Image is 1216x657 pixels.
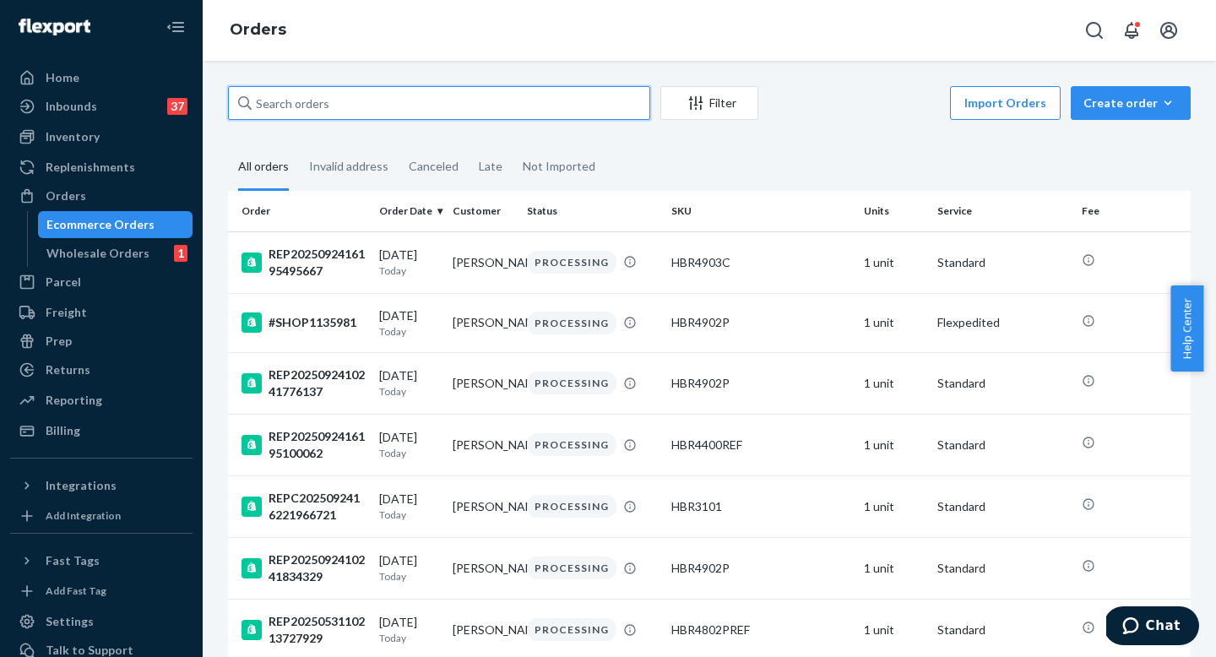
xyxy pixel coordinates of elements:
[660,86,758,120] button: Filter
[1115,14,1148,47] button: Open notifications
[671,622,850,638] div: HBR4802PREF
[38,240,193,267] a: Wholesale Orders1
[228,191,372,231] th: Order
[228,86,650,120] input: Search orders
[379,384,439,399] p: Today
[1078,14,1111,47] button: Open Search Box
[19,19,90,35] img: Flexport logo
[671,437,850,453] div: HBR4400REF
[661,95,757,111] div: Filter
[242,551,366,585] div: REP2025092410241834329
[1075,191,1191,231] th: Fee
[937,254,1068,271] p: Standard
[10,608,193,635] a: Settings
[38,211,193,238] a: Ecommerce Orders
[242,246,366,280] div: REP2025092416195495667
[523,144,595,188] div: Not Imported
[446,352,519,414] td: [PERSON_NAME]
[10,387,193,414] a: Reporting
[10,356,193,383] a: Returns
[379,631,439,645] p: Today
[409,144,459,188] div: Canceled
[46,361,90,378] div: Returns
[857,293,931,352] td: 1 unit
[857,352,931,414] td: 1 unit
[46,392,102,409] div: Reporting
[379,446,439,460] p: Today
[520,191,665,231] th: Status
[46,508,121,523] div: Add Integration
[46,216,155,233] div: Ecommerce Orders
[857,414,931,475] td: 1 unit
[379,491,439,522] div: [DATE]
[10,417,193,444] a: Billing
[671,314,850,331] div: HBR4902P
[46,477,117,494] div: Integrations
[527,251,616,274] div: PROCESSING
[46,333,72,350] div: Prep
[10,547,193,574] button: Fast Tags
[10,93,193,120] a: Inbounds37
[46,422,80,439] div: Billing
[1083,95,1178,111] div: Create order
[46,187,86,204] div: Orders
[527,495,616,518] div: PROCESSING
[242,367,366,400] div: REP2025092410241776137
[46,245,149,262] div: Wholesale Orders
[446,475,519,537] td: [PERSON_NAME]
[167,98,187,115] div: 37
[10,506,193,526] a: Add Integration
[937,560,1068,577] p: Standard
[10,123,193,150] a: Inventory
[937,314,1068,331] p: Flexpedited
[10,299,193,326] a: Freight
[857,191,931,231] th: Units
[527,433,616,456] div: PROCESSING
[453,204,513,218] div: Customer
[379,324,439,339] p: Today
[446,537,519,599] td: [PERSON_NAME]
[46,98,97,115] div: Inbounds
[1071,86,1191,120] button: Create order
[937,375,1068,392] p: Standard
[10,269,193,296] a: Parcel
[527,312,616,334] div: PROCESSING
[10,154,193,181] a: Replenishments
[671,375,850,392] div: HBR4902P
[46,613,94,630] div: Settings
[931,191,1075,231] th: Service
[379,367,439,399] div: [DATE]
[1170,285,1203,372] button: Help Center
[671,560,850,577] div: HBR4902P
[379,614,439,645] div: [DATE]
[10,472,193,499] button: Integrations
[1152,14,1186,47] button: Open account menu
[10,182,193,209] a: Orders
[950,86,1061,120] button: Import Orders
[46,159,135,176] div: Replenishments
[46,274,81,290] div: Parcel
[937,622,1068,638] p: Standard
[379,307,439,339] div: [DATE]
[527,557,616,579] div: PROCESSING
[10,328,193,355] a: Prep
[379,263,439,278] p: Today
[379,508,439,522] p: Today
[937,437,1068,453] p: Standard
[527,618,616,641] div: PROCESSING
[379,247,439,278] div: [DATE]
[372,191,446,231] th: Order Date
[446,414,519,475] td: [PERSON_NAME]
[46,584,106,598] div: Add Fast Tag
[1106,606,1199,649] iframe: Opens a widget where you can chat to one of our agents
[46,304,87,321] div: Freight
[665,191,857,231] th: SKU
[216,6,300,55] ol: breadcrumbs
[527,372,616,394] div: PROCESSING
[857,537,931,599] td: 1 unit
[46,552,100,569] div: Fast Tags
[857,231,931,293] td: 1 unit
[46,69,79,86] div: Home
